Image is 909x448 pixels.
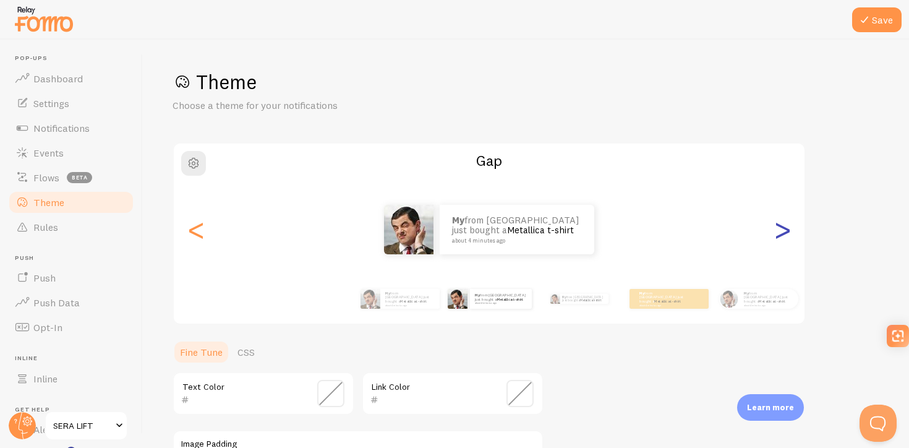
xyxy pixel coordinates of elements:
[737,394,804,421] div: Learn more
[720,290,738,308] img: Fomo
[775,185,790,274] div: Next slide
[384,205,433,254] img: Fomo
[654,299,681,304] a: Metallica t-shirt
[475,293,480,298] strong: My
[7,366,135,391] a: Inline
[7,91,135,116] a: Settings
[475,302,526,304] small: about 4 minutes ago
[13,3,75,35] img: fomo-relay-logo-orange.svg
[639,291,644,296] strong: My
[33,122,90,134] span: Notifications
[7,140,135,165] a: Events
[67,172,92,183] span: beta
[33,272,56,284] span: Push
[7,290,135,315] a: Push Data
[33,196,64,209] span: Theme
[452,238,578,244] small: about 4 minutes ago
[15,54,135,62] span: Pop-ups
[7,265,135,290] a: Push
[639,291,689,306] p: from [GEOGRAPHIC_DATA] just bought a
[580,298,601,302] a: Metallica t-shirt
[189,185,203,274] div: Previous slide
[639,304,688,306] small: about 4 minutes ago
[7,215,135,239] a: Rules
[33,72,83,85] span: Dashboard
[33,296,80,309] span: Push Data
[173,98,469,113] p: Choose a theme for your notifications
[860,405,897,442] iframe: Help Scout Beacon - Open
[15,406,135,414] span: Get Help
[385,304,433,306] small: about 4 minutes ago
[33,321,62,334] span: Opt-In
[744,291,793,306] p: from [GEOGRAPHIC_DATA] just bought a
[759,299,785,304] a: Metallica t-shirt
[7,190,135,215] a: Theme
[448,289,467,309] img: Fomo
[550,294,560,304] img: Fomo
[385,291,390,296] strong: My
[174,151,804,170] h2: Gap
[45,411,128,441] a: SERA LIFT
[7,66,135,91] a: Dashboard
[361,289,380,309] img: Fomo
[33,97,69,110] span: Settings
[7,165,135,190] a: Flows beta
[385,291,435,306] p: from [GEOGRAPHIC_DATA] just bought a
[452,215,582,244] p: from [GEOGRAPHIC_DATA] just bought a
[33,373,58,385] span: Inline
[230,340,262,364] a: CSS
[173,69,879,95] h1: Theme
[562,294,604,304] p: from [GEOGRAPHIC_DATA] just bought a
[475,293,527,304] p: from [GEOGRAPHIC_DATA] just bought a
[33,221,58,233] span: Rules
[562,295,566,299] strong: My
[452,214,464,226] strong: My
[7,116,135,140] a: Notifications
[497,296,523,301] a: Metallica t-shirt
[33,147,64,159] span: Events
[173,340,230,364] a: Fine Tune
[33,171,59,184] span: Flows
[507,224,574,236] a: Metallica t-shirt
[15,254,135,262] span: Push
[15,355,135,363] span: Inline
[744,291,749,296] strong: My
[53,418,112,433] span: SERA LIFT
[744,304,792,306] small: about 4 minutes ago
[747,402,794,413] p: Learn more
[400,299,427,304] a: Metallica t-shirt
[7,315,135,340] a: Opt-In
